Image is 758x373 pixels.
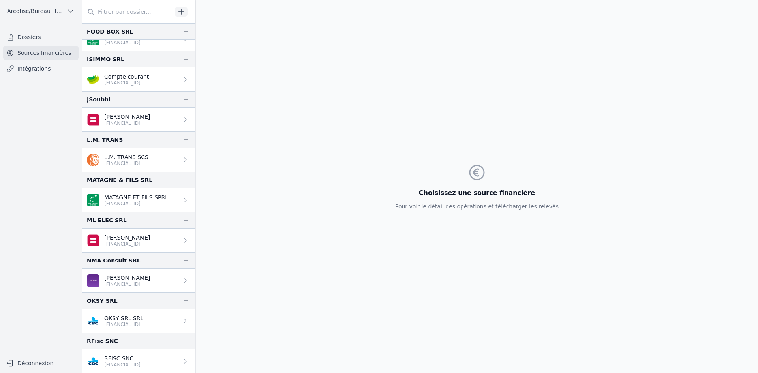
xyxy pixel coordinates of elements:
p: [PERSON_NAME] [104,113,150,121]
span: Arcofisc/Bureau Haot [7,7,64,15]
div: RFisc SNC [87,336,118,346]
a: Compte courant [FINANCIAL_ID] [82,67,195,91]
img: crelan.png [87,73,99,86]
div: ISIMMO SRL [87,54,124,64]
img: belfius-1.png [87,234,99,247]
p: [FINANCIAL_ID] [104,39,146,46]
div: MATAGNE & FILS SRL [87,175,152,185]
div: OKSY SRL [87,296,118,306]
div: ML ELEC SRL [87,216,127,225]
div: L.M. TRANS [87,135,123,144]
p: [FINANCIAL_ID] [104,281,150,287]
a: Sources financières [3,46,79,60]
button: Arcofisc/Bureau Haot [3,5,79,17]
p: L.M. TRANS SCS [104,153,148,161]
p: [FINANCIAL_ID] [104,80,149,86]
p: [FINANCIAL_ID] [104,160,148,167]
p: OKSY SRL SRL [104,314,143,322]
p: RFISC SNC [104,354,141,362]
a: RFISC SNC [FINANCIAL_ID] [82,349,195,373]
button: Déconnexion [3,357,79,369]
a: Intégrations [3,62,79,76]
p: MATAGNE ET FILS SPRL [104,193,168,201]
p: [PERSON_NAME] [104,234,150,242]
a: [PERSON_NAME] [FINANCIAL_ID] [82,269,195,292]
p: Pour voir le détail des opérations et télécharger les relevés [395,202,559,210]
div: NMA Consult SRL [87,256,141,265]
p: [FINANCIAL_ID] [104,362,141,368]
a: L.M. TRANS SCS [FINANCIAL_ID] [82,148,195,172]
p: [PERSON_NAME] [104,274,150,282]
input: Filtrer par dossier... [82,5,172,19]
p: [FINANCIAL_ID] [104,120,150,126]
p: Compte courant [104,73,149,81]
p: [FINANCIAL_ID] [104,321,143,328]
div: JSoubhi [87,95,111,104]
img: BEOBANK_CTBKBEBX.png [87,274,99,287]
img: BNP_BE_BUSINESS_GEBABEBB.png [87,194,99,206]
img: belfius-1.png [87,113,99,126]
img: ing.png [87,154,99,166]
img: CBC_CREGBEBB.png [87,315,99,327]
a: MATAGNE ET FILS SPRL [FINANCIAL_ID] [82,188,195,212]
p: [FINANCIAL_ID] [104,201,168,207]
a: Dossiers [3,30,79,44]
a: [PERSON_NAME] [FINANCIAL_ID] [82,108,195,131]
a: OKSY SRL SRL [FINANCIAL_ID] [82,309,195,333]
p: [FINANCIAL_ID] [104,241,150,247]
img: CBC_CREGBEBB.png [87,355,99,367]
a: [PERSON_NAME] [FINANCIAL_ID] [82,229,195,252]
div: FOOD BOX SRL [87,27,133,36]
h3: Choisissez une source financière [395,188,559,198]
